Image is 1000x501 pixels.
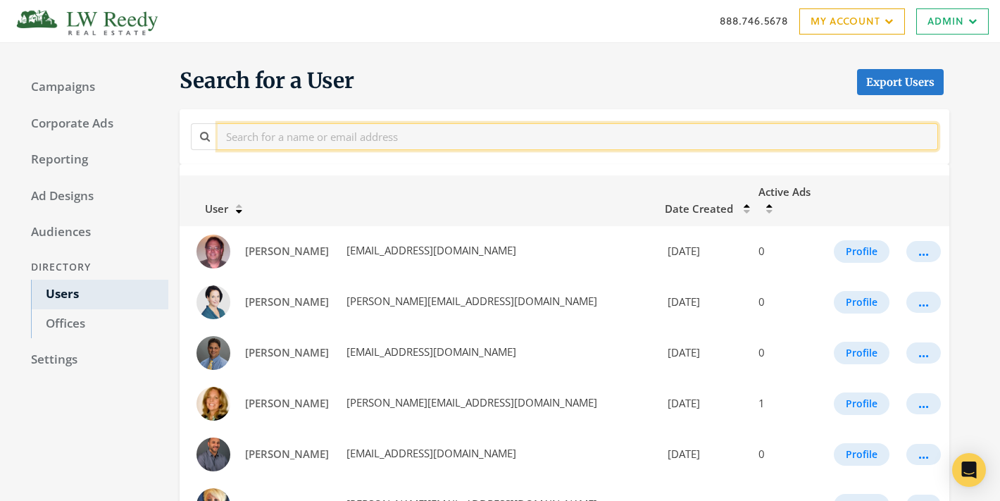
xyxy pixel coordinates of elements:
span: [PERSON_NAME] [245,396,329,410]
span: [PERSON_NAME] [245,244,329,258]
span: [PERSON_NAME][EMAIL_ADDRESS][DOMAIN_NAME] [344,294,597,308]
img: Betsy Stavropoulos profile [196,387,230,421]
span: [PERSON_NAME] [245,295,329,309]
a: Settings [17,345,168,375]
button: ... [906,292,941,313]
button: Profile [834,443,889,466]
span: [PERSON_NAME][EMAIL_ADDRESS][DOMAIN_NAME] [344,395,597,409]
span: [EMAIL_ADDRESS][DOMAIN_NAME] [344,243,516,257]
a: Campaigns [17,73,168,102]
button: ... [906,241,941,262]
a: Reporting [17,145,168,175]
a: 888.746.5678 [720,13,788,28]
span: [PERSON_NAME] [245,345,329,359]
span: Search for a User [180,67,354,95]
span: Active Ads [758,185,811,199]
a: Users [31,280,168,309]
input: Search for a name or email address [218,123,938,149]
div: ... [918,403,929,404]
a: Ad Designs [17,182,168,211]
button: ... [906,393,941,414]
td: [DATE] [656,226,750,277]
img: Bobby Roberts profile [196,438,230,471]
button: Profile [834,392,889,415]
img: Adwerx [11,4,166,39]
span: [PERSON_NAME] [245,447,329,461]
a: [PERSON_NAME] [236,390,338,416]
a: [PERSON_NAME] [236,289,338,315]
td: [DATE] [656,378,750,429]
div: ... [918,251,929,252]
a: Offices [31,309,168,339]
td: 0 [750,429,825,480]
td: 1 [750,378,825,429]
i: Search for a name or email address [200,131,210,142]
div: Directory [17,254,168,280]
span: Date Created [665,202,733,216]
button: ... [906,444,941,465]
div: ... [918,352,929,354]
button: Profile [834,342,889,364]
td: [DATE] [656,429,750,480]
td: [DATE] [656,328,750,378]
span: User [188,202,228,216]
a: My Account [799,8,905,35]
td: 0 [750,226,825,277]
div: ... [918,454,929,455]
button: Profile [834,240,889,263]
span: [EMAIL_ADDRESS][DOMAIN_NAME] [344,446,516,460]
a: Corporate Ads [17,109,168,139]
div: Open Intercom Messenger [952,453,986,487]
img: Anne Zimmer profile [196,285,230,319]
td: 0 [750,328,825,378]
a: [PERSON_NAME] [236,340,338,366]
img: Alan Kastholm profile [196,235,230,268]
span: [EMAIL_ADDRESS][DOMAIN_NAME] [344,345,516,359]
button: Profile [834,291,889,314]
a: [PERSON_NAME] [236,441,338,467]
button: ... [906,342,941,364]
a: Audiences [17,218,168,247]
a: Export Users [857,69,944,95]
a: [PERSON_NAME] [236,238,338,264]
td: [DATE] [656,277,750,328]
td: 0 [750,277,825,328]
img: Anthony Petrucci profile [196,336,230,370]
div: ... [918,302,929,303]
a: Admin [916,8,989,35]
